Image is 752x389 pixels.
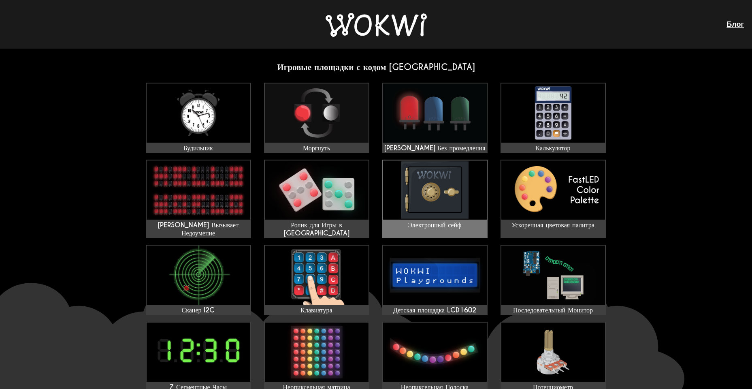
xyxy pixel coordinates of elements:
a: Последовательный Монитор [501,245,606,315]
img: Детская площадка LCD1602 [383,246,487,305]
a: [PERSON_NAME] Вызывает Недоумение [146,160,251,238]
img: Ускоренная цветовая палитра [501,160,605,220]
img: Клавиатура [265,246,369,305]
ya-tr-span: Электронный сейф [408,221,462,229]
a: Блог [726,20,744,28]
img: Сканер I2C [147,246,250,305]
img: Моргнуть [265,83,369,143]
a: Моргнуть [264,83,369,153]
a: [PERSON_NAME] Без промедления [382,83,488,153]
img: 7 Сегментные Часы [147,323,250,382]
ya-tr-span: Ускоренная цветовая палитра [511,221,594,229]
img: Мигайте Без промедления [383,83,487,143]
a: Будильник [146,83,251,153]
ya-tr-span: Калькулятор [536,144,571,152]
ya-tr-span: Детская площадка LCD1602 [393,306,476,314]
a: Ролик для Игры в [GEOGRAPHIC_DATA] [264,160,369,238]
a: Сканер I2C [146,245,251,315]
ya-tr-span: [PERSON_NAME] Без промедления [384,144,486,152]
img: Калькулятор [501,83,605,143]
a: Калькулятор [501,83,606,153]
ya-tr-span: Моргнуть [303,144,330,152]
a: Детская площадка LCD1602 [382,245,488,315]
img: Потенциометр [501,323,605,382]
ya-tr-span: Последовательный Монитор [513,306,593,314]
a: Электронный сейф [382,160,488,238]
img: Неопиксельная матрица [265,323,369,382]
ya-tr-span: [PERSON_NAME] Вызывает Недоумение [158,221,239,237]
ya-tr-span: Игровые площадки с кодом [GEOGRAPHIC_DATA] [277,62,475,73]
img: Чарли Вызывает Недоумение [147,160,250,220]
img: Ролик для Игры в Кости [265,160,369,220]
a: Клавиатура [264,245,369,315]
ya-tr-span: Будильник [183,144,213,152]
ya-tr-span: Сканер I2C [182,306,215,314]
a: Ускоренная цветовая палитра [501,160,606,238]
img: Вокви [326,13,427,37]
ya-tr-span: Ролик для Игры в [GEOGRAPHIC_DATA] [284,221,349,237]
img: Последовательный Монитор [501,246,605,305]
img: Электронный сейф [383,160,487,220]
img: Неопиксельная Полоска [383,323,487,382]
ya-tr-span: Клавиатура [300,306,332,314]
img: Будильник [147,83,250,143]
